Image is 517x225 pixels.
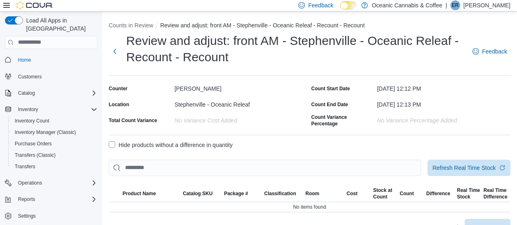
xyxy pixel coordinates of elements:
button: Difference [425,189,455,198]
span: Catalog [15,88,97,98]
input: Dark Mode [340,1,357,10]
span: Feedback [308,1,333,9]
span: Transfers [15,163,35,170]
button: Room [304,189,345,198]
span: Real Time Difference [483,187,508,200]
span: Load All Apps in [GEOGRAPHIC_DATA] [23,16,97,33]
span: Settings [18,213,36,219]
span: Package # [224,190,248,197]
div: Difference [426,190,450,197]
span: Feedback [482,47,507,56]
span: Product Name [123,190,156,197]
button: Package # [222,189,262,198]
span: Classification [264,190,296,197]
button: Customers [2,71,101,82]
span: Customers [15,71,97,82]
button: Operations [2,177,101,189]
div: Real Time [457,187,480,194]
button: Catalog [15,88,38,98]
span: Inventory Count [15,118,49,124]
span: Room [305,190,319,197]
span: Inventory [15,105,97,114]
span: Purchase Orders [15,140,52,147]
button: Next [109,43,121,60]
div: Real Time [483,187,508,194]
button: Count [398,189,425,198]
a: Purchase Orders [11,139,55,149]
span: Inventory [18,106,38,113]
button: Product Name [121,189,181,198]
a: Inventory Count [11,116,53,126]
div: Emma Rouzes [450,0,460,10]
button: Inventory [15,105,41,114]
span: Real Time Stock [457,187,480,200]
button: Reports [2,194,101,205]
span: Home [18,57,31,63]
span: Operations [18,180,42,186]
button: Stock atCount [372,185,398,202]
div: Stock [457,194,480,200]
span: Refresh Real Time Stock [432,164,496,172]
span: Stock at Count [373,187,392,200]
span: Settings [15,211,97,221]
label: Hide products without a difference in quantity [109,140,233,150]
button: Transfers (Classic) [8,149,101,161]
a: Inventory Manager (Classic) [11,127,79,137]
span: Home [15,55,97,65]
div: No Variance Percentage added [377,114,510,124]
a: Settings [15,211,39,221]
button: Reports [15,194,38,204]
button: Catalog [2,87,101,99]
a: Home [15,55,34,65]
button: Classification [262,189,304,198]
span: Transfers [11,162,97,172]
button: Cost [345,189,372,198]
label: Counter [109,85,128,92]
label: Location [109,101,129,108]
button: Settings [2,210,101,222]
a: Transfers [11,162,38,172]
span: Inventory Manager (Classic) [11,127,97,137]
div: [DATE] 12:13 PM [377,98,510,108]
div: Difference [483,194,508,200]
button: Home [2,54,101,66]
a: Transfers (Classic) [11,150,59,160]
p: Oceanic Cannabis & Coffee [372,0,443,10]
button: Purchase Orders [8,138,101,149]
img: Cova [16,1,53,9]
button: Refresh Real Time Stock [427,160,510,176]
span: Customers [18,74,42,80]
div: Count Variance Percentage [311,114,374,127]
p: | [445,0,447,10]
span: Cost [347,190,358,197]
p: [PERSON_NAME] [463,0,510,10]
a: Feedback [469,43,510,60]
button: Inventory Manager (Classic) [8,127,101,138]
span: Reports [15,194,97,204]
span: Count [400,190,414,197]
span: Inventory Manager (Classic) [15,129,76,136]
button: Inventory Count [8,115,101,127]
span: Purchase Orders [11,139,97,149]
button: Inventory [2,104,101,115]
span: ER [452,0,459,10]
button: Catalog SKU [181,189,222,198]
div: Stock at [373,187,392,194]
span: Operations [15,178,97,188]
nav: An example of EuiBreadcrumbs [109,21,510,31]
span: Catalog [18,90,35,96]
input: This is a search bar. After typing your query, hit enter to filter the results lower in the page. [109,160,421,176]
div: No Variance Cost added [175,114,308,124]
div: Stephenville - Oceanic Releaf [175,98,308,108]
div: [DATE] 12:12 PM [377,82,510,92]
div: Total Count Variance [109,117,157,124]
button: Counts in Review [109,22,153,29]
span: Catalog SKU [183,190,213,197]
label: Count End Date [311,101,348,108]
div: [PERSON_NAME] [175,82,308,92]
span: Reports [18,196,35,203]
span: No items found [293,204,326,210]
h1: Review and adjust: front AM - Stephenville - Oceanic Releaf - Recount - Recount [126,33,464,65]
